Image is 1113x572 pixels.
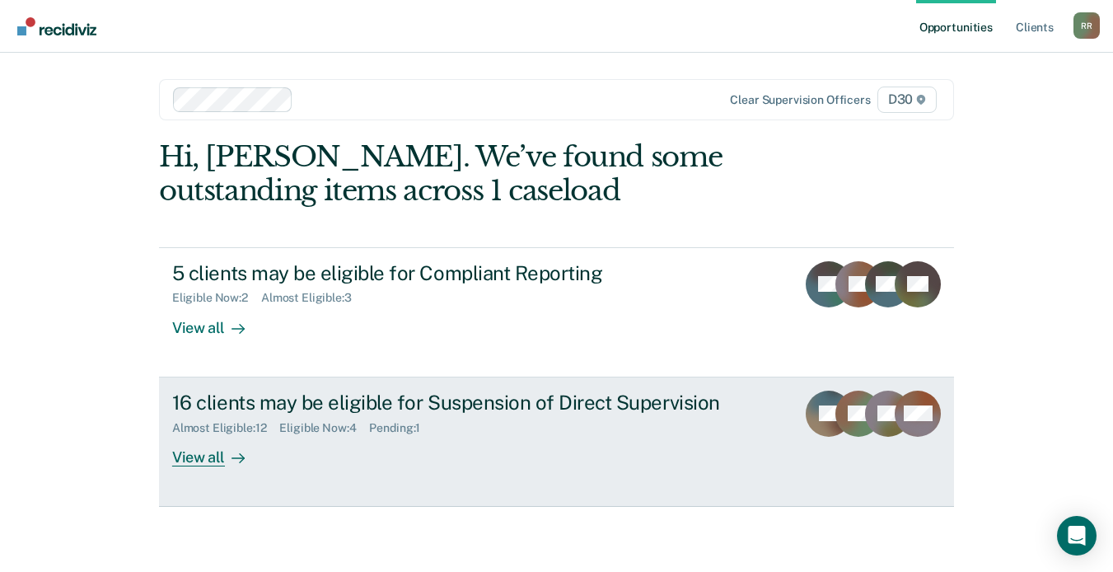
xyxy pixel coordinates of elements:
[369,421,433,435] div: Pending : 1
[172,261,751,285] div: 5 clients may be eligible for Compliant Reporting
[1073,12,1100,39] button: Profile dropdown button
[261,291,365,305] div: Almost Eligible : 3
[172,391,751,415] div: 16 clients may be eligible for Suspension of Direct Supervision
[730,93,870,107] div: Clear supervision officers
[1057,516,1097,556] div: Open Intercom Messenger
[159,377,954,507] a: 16 clients may be eligible for Suspension of Direct SupervisionAlmost Eligible:12Eligible Now:4Pe...
[279,421,369,435] div: Eligible Now : 4
[159,140,795,208] div: Hi, [PERSON_NAME]. We’ve found some outstanding items across 1 caseload
[159,247,954,377] a: 5 clients may be eligible for Compliant ReportingEligible Now:2Almost Eligible:3View all
[172,434,264,467] div: View all
[17,17,96,35] img: Recidiviz
[1073,12,1100,39] div: R R
[172,291,261,305] div: Eligible Now : 2
[877,87,937,113] span: D30
[172,305,264,337] div: View all
[172,421,280,435] div: Almost Eligible : 12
